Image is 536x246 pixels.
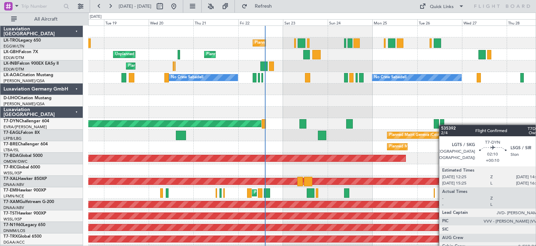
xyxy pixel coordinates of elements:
input: Trip Number [21,1,61,12]
div: Sat 23 [283,19,328,26]
a: T7-EAGLFalcon 8X [3,131,40,135]
a: T7-BREChallenger 604 [3,142,48,146]
a: EDLW/DTM [3,67,24,72]
a: DGAA/ACC [3,240,25,245]
a: LX-GBHFalcon 7X [3,50,38,54]
div: Tue 19 [104,19,149,26]
span: T7-DYN [3,119,19,123]
span: T7-RIC [3,165,16,169]
a: OMDW/DWC [3,159,28,164]
div: Wed 27 [462,19,507,26]
a: LTBA/ISL [3,147,19,153]
a: T7-EMIHawker 900XP [3,188,46,193]
span: T7-BRE [3,142,18,146]
a: T7-RICGlobal 6000 [3,165,40,169]
a: T7-XAMGulfstream G-200 [3,200,54,204]
div: No Crew Sabadell [374,72,407,83]
a: LFPB/LBG [3,136,22,141]
a: LX-AOACitation Mustang [3,73,53,77]
div: Sun 24 [328,19,372,26]
span: T7-TRX [3,234,18,239]
span: LX-GBH [3,50,19,54]
a: DNMM/LOS [3,228,25,233]
span: T7-XAL [3,177,18,181]
a: EVRA/[PERSON_NAME] [3,124,47,130]
a: D-IJHOCitation Mustang [3,96,52,100]
a: DNAA/ABV [3,205,24,210]
button: Quick Links [416,1,468,12]
a: EGGW/LTN [3,44,24,49]
span: LX-TRO [3,38,18,43]
a: T7-XALHawker 850XP [3,177,47,181]
a: T7-DYNChallenger 604 [3,119,49,123]
a: T7-TRXGlobal 6500 [3,234,42,239]
span: T7-EMI [3,188,17,193]
span: T7-N1960 [3,223,23,227]
div: Planned Maint Geneva (Cointrin) [128,61,186,71]
a: LX-INBFalcon 900EX EASy II [3,61,59,66]
a: EDLW/DTM [3,55,24,60]
span: [DATE] - [DATE] [119,3,151,9]
button: All Aircraft [8,14,76,25]
span: Refresh [249,4,278,9]
div: Mon 25 [372,19,417,26]
div: Planned Maint [PERSON_NAME] [254,188,312,198]
span: T7-XAM [3,200,20,204]
span: All Aircraft [18,17,74,22]
a: [PERSON_NAME]/QSA [3,78,45,84]
a: [PERSON_NAME]/QSA [3,101,45,107]
div: Planned Maint Geneva (Cointrin) [389,130,447,140]
a: LX-TROLegacy 650 [3,38,41,43]
div: Planned Maint Nice ([GEOGRAPHIC_DATA]) [206,49,284,60]
a: WSSL/XSP [3,217,22,222]
a: T7-TSTHawker 900XP [3,211,46,216]
a: WSSL/XSP [3,171,22,176]
div: [DATE] [90,14,102,20]
div: Wed 20 [149,19,193,26]
button: Refresh [238,1,280,12]
a: T7-N1960Legacy 650 [3,223,45,227]
a: T7-BDAGlobal 5000 [3,154,43,158]
div: Fri 22 [238,19,283,26]
div: Planned Maint Warsaw ([GEOGRAPHIC_DATA]) [389,142,473,152]
div: Thu 21 [193,19,238,26]
span: D-IJHO [3,96,18,100]
div: Quick Links [430,3,454,10]
a: DNAA/ABV [3,182,24,187]
a: LFMN/NCE [3,194,24,199]
div: Unplanned Maint [GEOGRAPHIC_DATA] ([GEOGRAPHIC_DATA]) [115,49,230,60]
div: Planned Maint [GEOGRAPHIC_DATA] ([GEOGRAPHIC_DATA]) [255,38,365,48]
span: T7-BDA [3,154,19,158]
div: No Crew Sabadell [171,72,203,83]
div: Tue 26 [417,19,462,26]
span: T7-TST [3,211,17,216]
span: LX-INB [3,61,17,66]
span: T7-EAGL [3,131,21,135]
span: LX-AOA [3,73,20,77]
